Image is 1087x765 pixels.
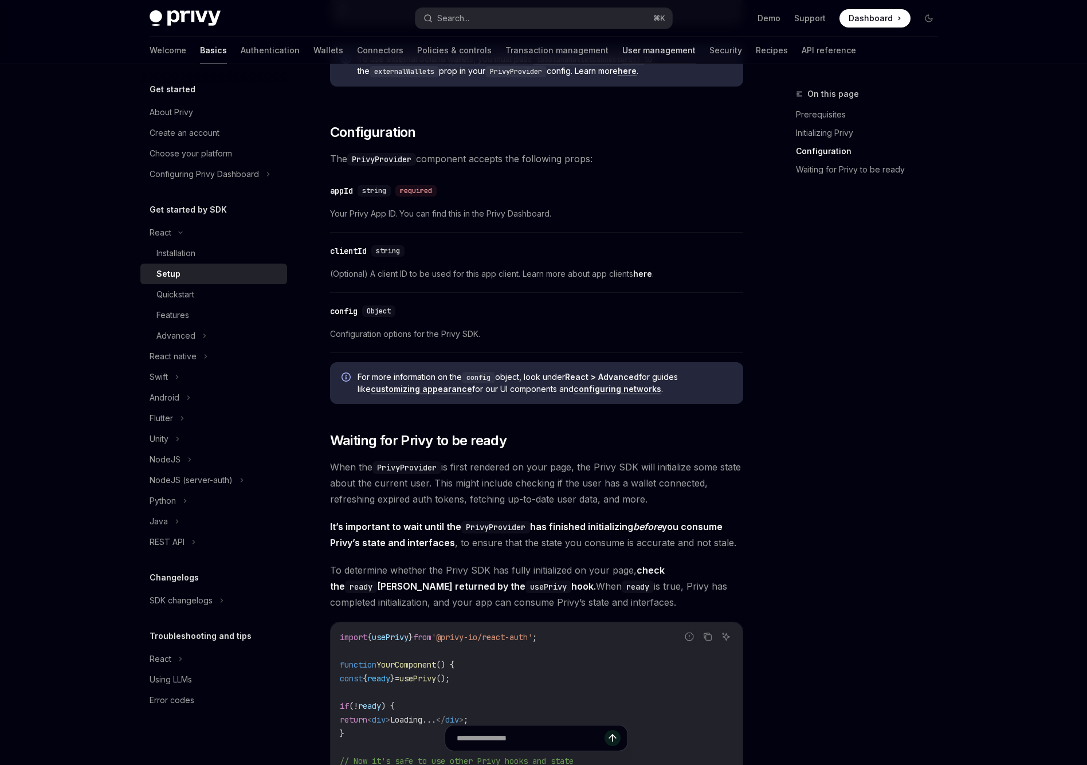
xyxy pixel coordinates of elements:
button: Search...⌘K [415,8,672,29]
a: Dashboard [839,9,911,28]
div: Configuring Privy Dashboard [150,167,259,181]
span: ! [354,701,358,711]
a: API reference [802,37,856,64]
span: string [362,186,386,195]
div: SDK changelogs [150,594,213,607]
span: if [340,701,349,711]
a: Using LLMs [140,669,287,690]
button: Report incorrect code [682,629,697,644]
span: } [390,673,395,684]
div: Flutter [150,411,173,425]
div: Advanced [156,329,195,343]
span: } [409,632,413,642]
a: Choose your platform [140,143,287,164]
div: Python [150,494,176,508]
a: Initializing Privy [796,124,947,142]
h5: Troubleshooting and tips [150,629,252,643]
h5: Get started [150,83,195,96]
span: To determine whether the Privy SDK has fully initialized on your page, When is true, Privy has co... [330,562,743,610]
span: usePrivy [372,632,409,642]
span: Object [367,307,391,316]
code: PrivyProvider [347,153,416,166]
code: PrivyProvider [485,66,547,77]
div: React [150,226,171,240]
a: here [633,269,652,279]
span: (); [436,673,450,684]
span: = [395,673,399,684]
div: Create an account [150,126,219,140]
span: , to ensure that the state you consume is accurate and not stale. [330,519,743,551]
div: config [330,305,358,317]
code: ready [622,580,654,593]
div: React native [150,350,197,363]
span: (Optional) A client ID to be used for this app client. Learn more about app clients . [330,267,743,281]
a: Features [140,305,287,325]
span: ready [358,701,381,711]
svg: Info [342,372,353,384]
span: Loading... [390,715,436,725]
em: before [633,521,662,532]
a: Authentication [241,37,300,64]
div: Search... [437,11,469,25]
span: On this page [807,87,859,101]
div: NodeJS (server-auth) [150,473,233,487]
strong: React > Advanced [565,372,639,382]
button: Copy the contents from the code block [700,629,715,644]
a: here [618,66,637,76]
a: About Privy [140,102,287,123]
div: Android [150,391,179,405]
div: Setup [156,267,180,281]
span: ) { [381,701,395,711]
a: Support [794,13,826,24]
a: Waiting for Privy to be ready [796,160,947,179]
div: Quickstart [156,288,194,301]
div: Features [156,308,189,322]
div: Java [150,515,168,528]
div: required [395,185,437,197]
span: For more information on the object, look under for guides like for our UI components and . [358,371,732,395]
h5: Get started by SDK [150,203,227,217]
span: The component accepts the following props: [330,151,743,167]
a: Quickstart [140,284,287,305]
code: ready [345,580,377,593]
span: Your Privy App ID. You can find this in the Privy Dashboard. [330,207,743,221]
div: clientId [330,245,367,257]
span: Configuration options for the Privy SDK. [330,327,743,341]
div: REST API [150,535,185,549]
a: Configuration [796,142,947,160]
span: YourComponent [376,660,436,670]
div: Error codes [150,693,194,707]
span: import [340,632,367,642]
span: () { [436,660,454,670]
div: Using LLMs [150,673,192,686]
h5: Changelogs [150,571,199,584]
a: Connectors [357,37,403,64]
span: ( [349,701,354,711]
span: Configuration [330,123,416,142]
span: < [367,715,372,725]
span: { [363,673,367,684]
span: const [340,673,363,684]
img: dark logo [150,10,221,26]
a: Wallets [313,37,343,64]
a: Policies & controls [417,37,492,64]
span: function [340,660,376,670]
span: return [340,715,367,725]
span: Dashboard [849,13,893,24]
span: '@privy-io/react-auth' [431,632,532,642]
span: ⌘ K [653,14,665,23]
button: Ask AI [719,629,733,644]
a: customizing appearance [371,384,472,394]
a: Basics [200,37,227,64]
span: ready [367,673,390,684]
span: > [386,715,390,725]
div: About Privy [150,105,193,119]
a: Installation [140,243,287,264]
a: Demo [758,13,780,24]
span: from [413,632,431,642]
span: When the is first rendered on your page, the Privy SDK will initialize some state about the curre... [330,459,743,507]
code: PrivyProvider [372,461,441,474]
strong: It’s important to wait until the has finished initializing you consume Privy’s state and interfaces [330,521,723,548]
div: Unity [150,432,168,446]
span: div [445,715,459,725]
